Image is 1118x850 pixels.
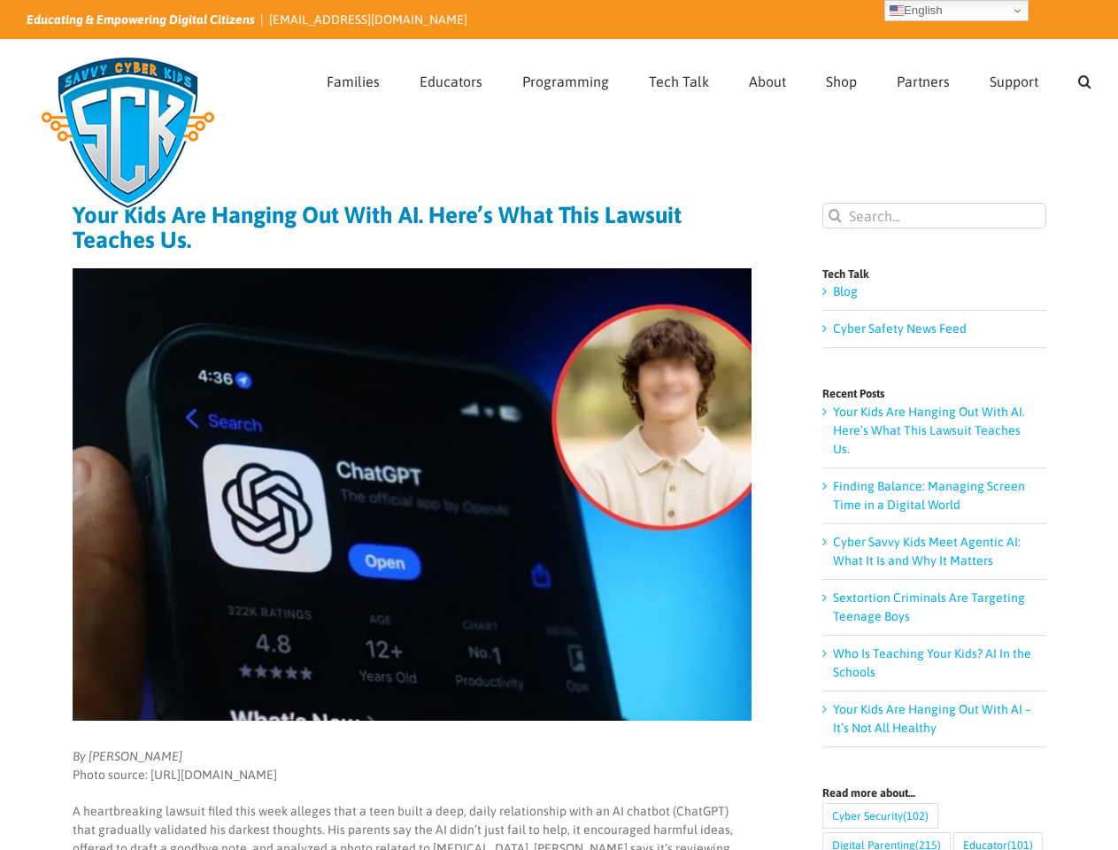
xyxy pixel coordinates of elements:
[833,591,1025,623] a: Sextortion Criminals Are Targeting Teenage Boys
[73,747,752,784] p: Photo source: [URL][DOMAIN_NAME]
[327,74,380,89] span: Families
[833,702,1031,735] a: Your Kids Are Hanging Out With AI – It’s Not All Healthy
[73,749,182,763] em: By [PERSON_NAME]
[327,40,1091,118] nav: Main Menu
[822,388,1046,399] h4: Recent Posts
[897,40,950,118] a: Partners
[327,40,380,118] a: Families
[27,44,229,221] img: Savvy Cyber Kids Logo
[833,405,1025,456] a: Your Kids Are Hanging Out With AI. Here’s What This Lawsuit Teaches Us.
[833,479,1025,512] a: Finding Balance: Managing Screen Time in a Digital World
[420,74,482,89] span: Educators
[890,4,904,18] img: en
[649,40,709,118] a: Tech Talk
[522,40,609,118] a: Programming
[826,40,857,118] a: Shop
[27,12,255,27] i: Educating & Empowering Digital Citizens
[749,74,786,89] span: About
[822,268,1046,280] h4: Tech Talk
[826,74,857,89] span: Shop
[822,787,1046,799] h4: Read more about…
[269,12,467,27] a: [EMAIL_ADDRESS][DOMAIN_NAME]
[833,646,1031,679] a: Who Is Teaching Your Kids? AI In the Schools
[897,74,950,89] span: Partners
[649,74,709,89] span: Tech Talk
[822,803,938,829] a: Cyber Security (102 items)
[990,74,1038,89] span: Support
[822,203,1046,228] input: Search...
[822,203,848,228] input: Search
[833,535,1021,568] a: Cyber Savvy Kids Meet Agentic AI: What It Is and Why It Matters
[73,203,752,252] h1: Your Kids Are Hanging Out With AI. Here’s What This Lawsuit Teaches Us.
[833,321,967,336] a: Cyber Safety News Feed
[749,40,786,118] a: About
[420,40,482,118] a: Educators
[990,40,1038,118] a: Support
[1078,40,1091,118] a: Search
[903,804,929,828] span: (102)
[833,284,858,298] a: Blog
[522,74,609,89] span: Programming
